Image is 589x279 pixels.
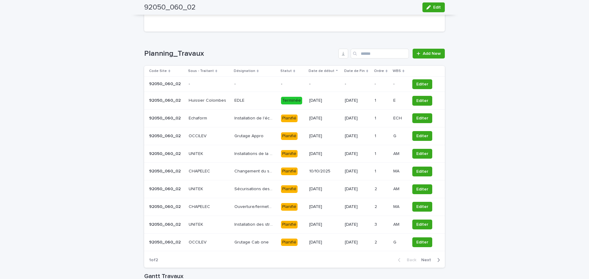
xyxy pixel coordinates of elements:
tr: 92050_060_0292050_060_02 CHAPELECCHAPELEC Ouverture/fermeture de la toiture pour le passage des s... [144,198,445,216]
button: Editer [412,131,432,141]
p: 1 [375,150,377,156]
a: Add New [413,49,445,58]
p: Installations de la BAC + échelle [234,150,274,156]
tr: 92050_060_0292050_060_02 UNITEKUNITEK Installations de la BAC + échelleInstallations de la BAC + ... [144,145,445,163]
p: 92050_060_02 [149,150,182,156]
p: Echaform [189,115,208,121]
tr: 92050_060_0292050_060_02 OCCILEVOCCILEV Grutage ApproGrutage Appro Planifié[DATE][DATE]11 GG Editer [144,127,445,145]
p: [DATE] [345,151,370,156]
input: Search [351,49,409,58]
button: Editer [412,184,432,194]
p: 1 of 2 [144,253,163,268]
p: Désignation [234,68,255,74]
div: Planifié [281,132,298,140]
p: 2 [375,185,378,192]
p: 3 [375,221,378,227]
span: Editer [416,239,428,245]
p: OCCILEV [189,132,208,139]
p: [DATE] [309,187,340,192]
p: [DATE] [345,187,370,192]
p: 92050_060_02 [149,221,182,227]
p: [DATE] [345,98,370,103]
span: Back [403,258,416,262]
p: Code Site [149,68,167,74]
p: - [345,81,370,87]
p: E [393,97,397,103]
tr: 92050_060_0292050_060_02 OCCILEVOCCILEV Grutage Cab oneGrutage Cab one Planifié[DATE][DATE]22 GG ... [144,233,445,251]
tr: 92050_060_0292050_060_02 CHAPELECCHAPELEC Changement du skydomeChangement du skydome Planifié10/1... [144,163,445,180]
p: [DATE] [309,151,340,156]
p: [DATE] [345,116,370,121]
p: OCCILEV [189,239,208,245]
p: [DATE] [309,134,340,139]
p: 1 [375,115,377,121]
p: CHAPELEC [189,203,211,209]
p: Date de début [309,68,334,74]
span: Editer [416,98,428,104]
span: Editer [416,186,428,192]
p: Statut [280,68,292,74]
p: 92050_060_02 [149,203,182,209]
p: AM [393,150,401,156]
p: - [393,80,396,87]
div: Planifié [281,221,298,228]
div: Planifié [281,150,298,158]
p: Ordre [374,68,384,74]
p: ECH [393,115,403,121]
p: [DATE] [345,204,370,209]
button: Editer [412,202,432,212]
p: [DATE] [309,116,340,121]
span: Editer [416,133,428,139]
button: Editer [412,79,432,89]
p: 2 [375,203,378,209]
p: - [281,81,304,87]
p: WBS [393,68,401,74]
p: Installation des structures accueil cab one + structure FC [234,221,274,227]
p: AM [393,185,401,192]
p: [DATE] [345,134,370,139]
p: G [393,239,398,245]
p: MA [393,203,401,209]
span: Editer [416,204,428,210]
p: - [309,81,340,87]
p: 92050_060_02 [149,132,182,139]
button: Editer [412,237,432,247]
button: Edit [422,2,445,12]
p: 92050_060_02 [149,97,182,103]
p: MA [393,168,401,174]
p: UNITEK [189,221,204,227]
p: Grutage Appro [234,132,265,139]
p: Huissier Colombes [189,97,227,103]
div: Planifié [281,203,298,211]
p: [DATE] [309,222,340,227]
p: Grutage Cab one [234,239,270,245]
span: Add New [423,51,441,56]
tr: 92050_060_0292050_060_02 EchaformEchaform Installation de l'échafaudageInstallation de l'échafaud... [144,110,445,127]
p: 10/10/2025 [309,169,340,174]
span: Editer [416,168,428,175]
button: Editer [412,113,432,123]
span: Editer [416,221,428,228]
span: Editer [416,151,428,157]
p: [DATE] [309,240,340,245]
h2: 92050_060_02 [144,3,196,12]
p: [DATE] [309,204,340,209]
p: 1 [375,132,377,139]
div: Terminée [281,97,302,104]
span: Edit [433,5,441,9]
p: 2 [375,239,378,245]
p: AM [393,221,401,227]
p: 92050_060_02 [149,168,182,174]
button: Editer [412,149,432,159]
p: [DATE] [345,169,370,174]
div: Planifié [281,115,298,122]
p: [DATE] [309,98,340,103]
div: Planifié [281,239,298,246]
button: Editer [412,167,432,176]
p: - [234,80,237,87]
p: Sécurisations des accès [234,185,274,192]
span: Next [421,258,435,262]
button: Next [419,257,445,263]
p: Installation de l'échafaudage [234,115,274,121]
